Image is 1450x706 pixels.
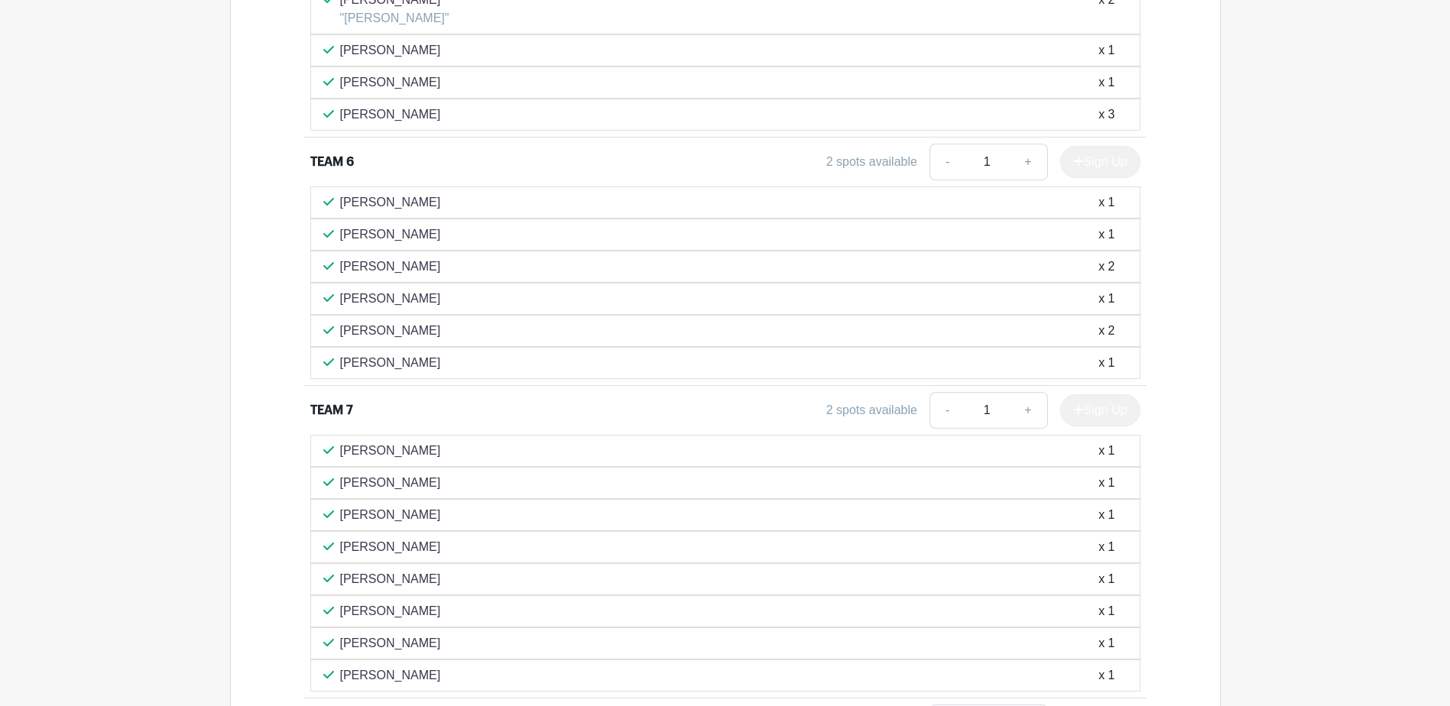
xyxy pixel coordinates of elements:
p: [PERSON_NAME] [340,602,441,620]
p: [PERSON_NAME] [340,570,441,588]
div: x 3 [1098,105,1114,124]
div: x 1 [1098,354,1114,372]
div: x 1 [1098,73,1114,92]
div: x 1 [1098,570,1114,588]
p: [PERSON_NAME] [340,41,441,60]
p: "[PERSON_NAME]" [340,9,449,28]
div: x 2 [1098,322,1114,340]
p: [PERSON_NAME] [340,257,441,276]
div: TEAM 6 [310,153,354,171]
div: x 1 [1098,666,1114,685]
div: x 1 [1098,225,1114,244]
div: x 1 [1098,634,1114,653]
div: x 1 [1098,442,1114,460]
p: [PERSON_NAME] [340,225,441,244]
p: [PERSON_NAME] [340,442,441,460]
div: 2 spots available [826,401,917,419]
p: [PERSON_NAME] [340,105,441,124]
p: [PERSON_NAME] [340,506,441,524]
a: + [1009,144,1047,180]
p: [PERSON_NAME] [340,193,441,212]
p: [PERSON_NAME] [340,666,441,685]
a: - [929,144,965,180]
div: x 1 [1098,538,1114,556]
p: [PERSON_NAME] [340,73,441,92]
div: x 1 [1098,474,1114,492]
div: 2 spots available [826,153,917,171]
div: TEAM 7 [310,401,353,419]
div: x 1 [1098,41,1114,60]
a: - [929,392,965,429]
div: x 1 [1098,193,1114,212]
p: [PERSON_NAME] [340,474,441,492]
p: [PERSON_NAME] [340,322,441,340]
a: + [1009,392,1047,429]
p: [PERSON_NAME] [340,634,441,653]
div: x 1 [1098,290,1114,308]
p: [PERSON_NAME] [340,290,441,308]
div: x 2 [1098,257,1114,276]
p: [PERSON_NAME] [340,354,441,372]
div: x 1 [1098,602,1114,620]
p: [PERSON_NAME] [340,538,441,556]
div: x 1 [1098,506,1114,524]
